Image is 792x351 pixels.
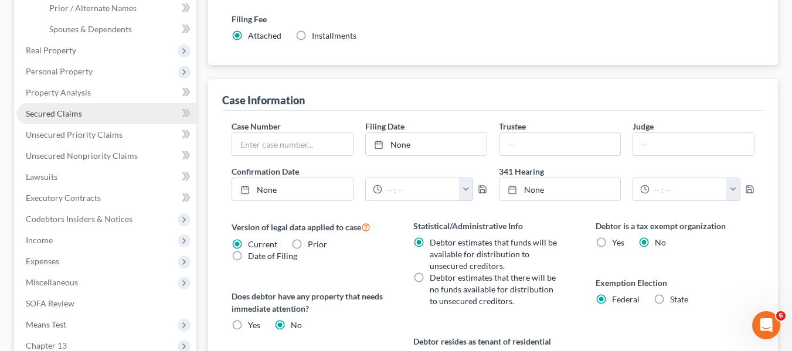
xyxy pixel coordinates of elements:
span: Chapter 13 [26,340,67,350]
label: Debtor is a tax exempt organization [596,220,754,232]
label: Filing Date [365,120,405,132]
span: Income [26,235,53,245]
span: Federal [612,294,640,304]
span: Yes [612,237,624,247]
span: State [670,294,688,304]
span: Executory Contracts [26,193,101,203]
span: Lawsuits [26,172,57,182]
span: Yes [248,320,260,330]
span: Expenses [26,256,59,266]
input: -- : -- [650,178,727,200]
a: Property Analysis [16,82,196,103]
span: Debtor estimates that there will be no funds available for distribution to unsecured creditors. [430,272,556,306]
a: None [232,178,353,200]
span: No [655,237,666,247]
span: Secured Claims [26,108,82,118]
span: Property Analysis [26,87,91,97]
span: Unsecured Priority Claims [26,130,123,139]
span: Spouses & Dependents [49,24,132,34]
span: SOFA Review [26,298,74,308]
span: 6 [776,311,786,321]
span: Miscellaneous [26,277,78,287]
span: Installments [312,30,356,40]
span: Attached [248,30,281,40]
label: Confirmation Date [226,165,493,178]
span: Debtor estimates that funds will be available for distribution to unsecured creditors. [430,237,557,271]
div: Case Information [222,93,305,107]
input: -- [633,133,754,155]
label: Does debtor have any property that needs immediate attention? [232,290,390,315]
label: Judge [633,120,654,132]
a: SOFA Review [16,293,196,314]
span: No [291,320,302,330]
label: Version of legal data applied to case [232,220,390,234]
label: Exemption Election [596,277,754,289]
a: Secured Claims [16,103,196,124]
label: 341 Hearing [493,165,760,178]
input: -- : -- [382,178,460,200]
span: Prior [308,239,327,249]
a: None [499,178,620,200]
iframe: Intercom live chat [752,311,780,339]
label: Trustee [499,120,526,132]
a: Executory Contracts [16,188,196,209]
span: Date of Filing [248,251,297,261]
a: Spouses & Dependents [40,19,196,40]
a: Lawsuits [16,166,196,188]
a: Unsecured Priority Claims [16,124,196,145]
a: None [366,133,487,155]
input: -- [499,133,620,155]
label: Statistical/Administrative Info [413,220,572,232]
label: Case Number [232,120,281,132]
span: Real Property [26,45,76,55]
a: Unsecured Nonpriority Claims [16,145,196,166]
span: Current [248,239,277,249]
span: Codebtors Insiders & Notices [26,214,132,224]
input: Enter case number... [232,133,353,155]
span: Personal Property [26,66,93,76]
span: Prior / Alternate Names [49,3,137,13]
label: Filing Fee [232,13,754,25]
span: Means Test [26,319,66,329]
span: Unsecured Nonpriority Claims [26,151,138,161]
